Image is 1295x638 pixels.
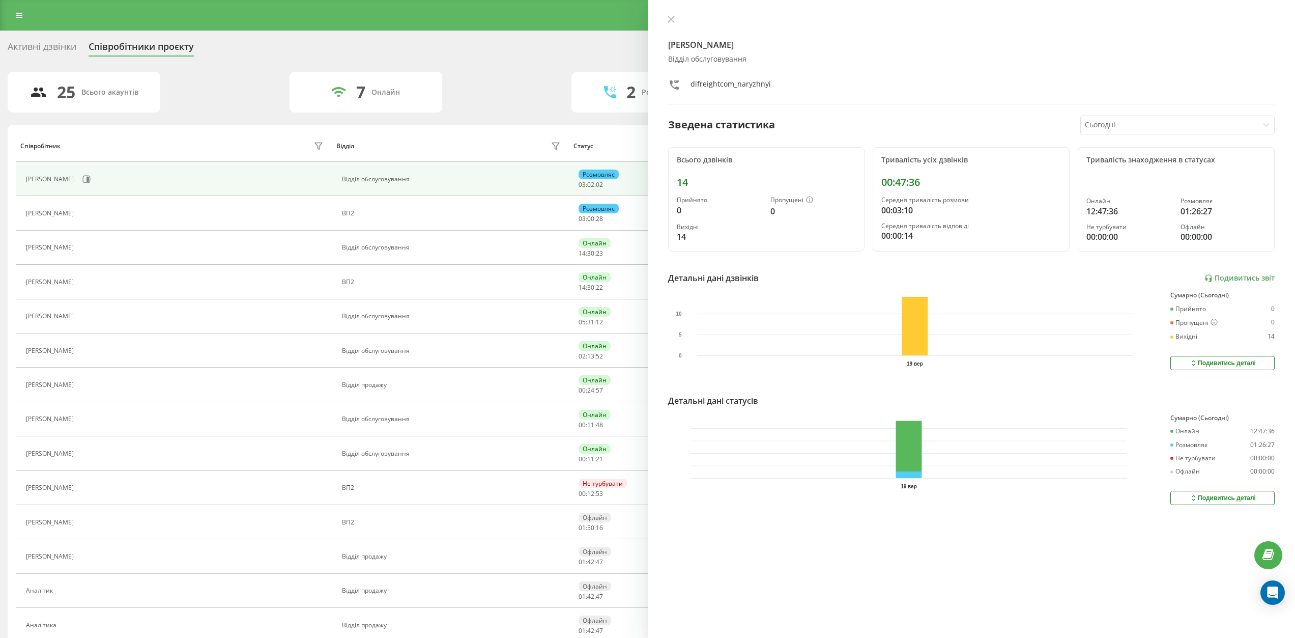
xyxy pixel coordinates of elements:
div: Не турбувати [579,479,627,488]
span: 00 [579,455,586,463]
button: Подивитись деталі [1170,356,1275,370]
span: 12 [596,318,603,326]
div: 0 [1271,319,1275,327]
div: Аналітика [26,622,59,629]
div: [PERSON_NAME] [26,553,76,560]
text: 19 вер [901,484,917,489]
div: Співробітник [20,143,61,150]
div: Відділ [336,143,354,150]
div: 00:47:36 [881,176,1061,188]
div: Сумарно (Сьогодні) [1170,414,1275,422]
span: 42 [587,592,594,601]
div: Онлайн [579,238,611,248]
span: 05 [579,318,586,326]
span: 11 [587,421,594,429]
div: Сумарно (Сьогодні) [1170,292,1275,299]
span: 53 [596,489,603,498]
div: Онлайн [579,375,611,385]
div: Онлайн [579,410,611,420]
div: Онлайн [1170,428,1199,435]
div: [PERSON_NAME] [26,244,76,251]
div: Аналітик [26,587,55,594]
div: Вихідні [1170,333,1197,340]
div: 2 [626,82,636,102]
div: ВП2 [342,210,563,217]
div: 00:00:14 [881,230,1061,242]
div: [PERSON_NAME] [26,313,76,320]
div: 12:47:36 [1250,428,1275,435]
span: 00 [579,489,586,498]
span: 01 [579,626,586,635]
div: Всього дзвінків [677,156,856,164]
span: 02 [579,352,586,360]
div: Співробітники проєкту [89,41,194,57]
div: Розмовляють [642,88,691,97]
div: : : [579,353,603,360]
div: Розмовляє [579,170,619,179]
span: 01 [579,592,586,601]
div: [PERSON_NAME] [26,450,76,457]
span: 22 [596,283,603,292]
div: [PERSON_NAME] [26,519,76,526]
span: 13 [587,352,594,360]
div: Онлайн [579,307,611,317]
text: 10 [676,311,682,317]
div: Відділ обслуговування [342,313,563,320]
div: [PERSON_NAME] [26,484,76,491]
div: ВП2 [342,484,563,491]
div: Відділ продажу [342,622,563,629]
div: Відділ обслуговування [342,415,563,423]
div: : : [579,215,603,223]
div: Середня тривалість відповіді [881,223,1061,230]
div: Відділ обслуговування [668,55,1275,64]
div: Розмовляє [1170,441,1207,449]
div: Онлайн [579,272,611,282]
div: : : [579,627,603,634]
span: 47 [596,558,603,566]
div: 14 [677,231,762,243]
span: 47 [596,626,603,635]
div: Онлайн [371,88,400,97]
span: 00 [579,386,586,395]
div: [PERSON_NAME] [26,279,76,286]
div: [PERSON_NAME] [26,347,76,354]
div: Тривалість знаходження в статусах [1086,156,1266,164]
div: 14 [1268,333,1275,340]
a: Подивитись звіт [1204,274,1275,283]
text: 0 [678,353,681,358]
text: 5 [678,332,681,338]
div: : : [579,319,603,326]
div: Відділ обслуговування [342,450,563,457]
span: 12 [587,489,594,498]
h4: [PERSON_NAME] [668,39,1275,51]
div: Розмовляє [1181,198,1266,205]
div: 00:03:10 [881,204,1061,216]
div: Розмовляє [579,204,619,213]
div: 00:00:00 [1181,231,1266,243]
div: 00:00:00 [1250,468,1275,475]
div: Активні дзвінки [8,41,76,57]
div: : : [579,456,603,463]
div: : : [579,181,603,188]
span: 02 [596,180,603,189]
text: 19 вер [907,361,923,367]
div: Не турбувати [1086,224,1172,231]
div: Офлайн [579,513,611,522]
div: 14 [677,176,856,188]
div: Подивитись деталі [1189,494,1256,502]
span: 03 [579,214,586,223]
div: Відділ обслуговування [342,244,563,251]
span: 48 [596,421,603,429]
div: : : [579,490,603,497]
span: 01 [579,523,586,532]
div: Відділ обслуговування [342,176,563,183]
div: : : [579,422,603,429]
span: 00 [579,421,586,429]
span: 00 [587,214,594,223]
div: difreightcom_naryzhnyi [690,79,771,94]
div: 0 [677,204,762,216]
div: 7 [356,82,365,102]
div: : : [579,559,603,566]
span: 52 [596,352,603,360]
div: 0 [1271,306,1275,313]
